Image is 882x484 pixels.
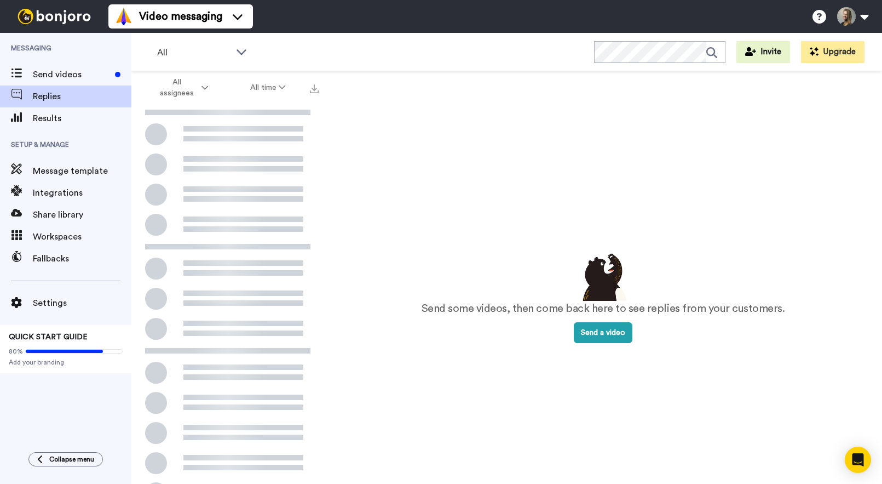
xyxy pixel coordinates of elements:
[33,164,131,178] span: Message template
[801,41,864,63] button: Upgrade
[845,447,871,473] div: Open Intercom Messenger
[307,79,322,96] button: Export all results that match these filters now.
[157,46,230,59] span: All
[422,301,785,317] p: Send some videos, then come back here to see replies from your customers.
[33,186,131,200] span: Integrations
[33,112,131,125] span: Results
[33,297,131,310] span: Settings
[28,452,103,466] button: Collapse menu
[33,230,131,243] span: Workspaces
[9,333,88,341] span: QUICK START GUIDE
[13,9,95,24] img: bj-logo-header-white.svg
[155,77,199,99] span: All assignees
[134,72,229,103] button: All assignees
[310,84,319,93] img: export.svg
[576,250,631,301] img: results-emptystates.png
[139,9,222,24] span: Video messaging
[115,8,132,25] img: vm-color.svg
[736,41,790,63] button: Invite
[574,329,632,337] a: Send a video
[33,208,131,221] span: Share library
[33,68,111,81] span: Send videos
[229,78,307,98] button: All time
[574,322,632,343] button: Send a video
[9,347,23,356] span: 80%
[33,90,131,103] span: Replies
[49,455,94,464] span: Collapse menu
[9,358,123,367] span: Add your branding
[33,252,131,265] span: Fallbacks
